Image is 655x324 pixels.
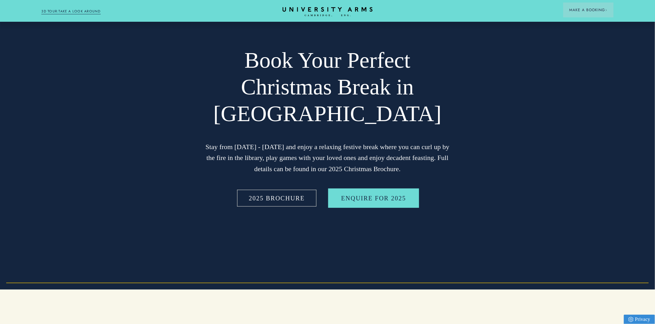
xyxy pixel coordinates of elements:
[605,9,607,11] img: Arrow icon
[283,7,373,17] a: Home
[563,2,614,17] button: Make a BookingArrow icon
[570,7,607,13] span: Make a Booking
[328,189,419,208] a: Enquire for 2025
[203,141,452,174] p: Stay from [DATE] - [DATE] and enjoy a relaxing festive break where you can curl up by the fire in...
[203,47,452,127] h1: Book Your Perfect Christmas Break in [GEOGRAPHIC_DATA]
[41,9,101,14] a: 3D TOUR:TAKE A LOOK AROUND
[629,317,634,322] img: Privacy
[236,189,318,208] a: 2025 BROCHURE
[624,315,655,324] a: Privacy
